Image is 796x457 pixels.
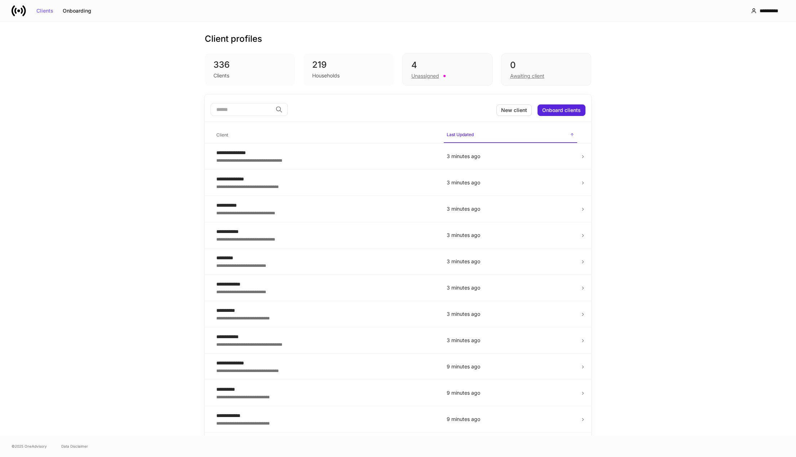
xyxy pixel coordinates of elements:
[411,72,439,80] div: Unassigned
[510,59,582,71] div: 0
[213,72,229,79] div: Clients
[12,443,47,449] span: © 2025 OneAdvisory
[447,389,574,396] p: 9 minutes ago
[447,205,574,212] p: 3 minutes ago
[447,363,574,370] p: 9 minutes ago
[216,131,228,138] h6: Client
[447,284,574,291] p: 3 minutes ago
[510,72,544,80] div: Awaiting client
[447,310,574,318] p: 3 minutes ago
[36,8,53,13] div: Clients
[312,72,340,79] div: Households
[213,128,438,143] span: Client
[447,258,574,265] p: 3 minutes ago
[447,131,474,138] h6: Last Updated
[447,337,574,344] p: 3 minutes ago
[447,179,574,186] p: 3 minutes ago
[501,108,527,113] div: New client
[61,443,88,449] a: Data Disclaimer
[447,416,574,423] p: 9 minutes ago
[447,153,574,160] p: 3 minutes ago
[501,53,591,86] div: 0Awaiting client
[411,59,483,71] div: 4
[58,5,96,17] button: Onboarding
[312,59,385,71] div: 219
[63,8,91,13] div: Onboarding
[447,232,574,239] p: 3 minutes ago
[205,33,262,45] h3: Client profiles
[402,53,492,86] div: 4Unassigned
[542,108,581,113] div: Onboard clients
[538,104,585,116] button: Onboard clients
[213,59,286,71] div: 336
[496,104,532,116] button: New client
[32,5,58,17] button: Clients
[444,127,577,143] span: Last Updated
